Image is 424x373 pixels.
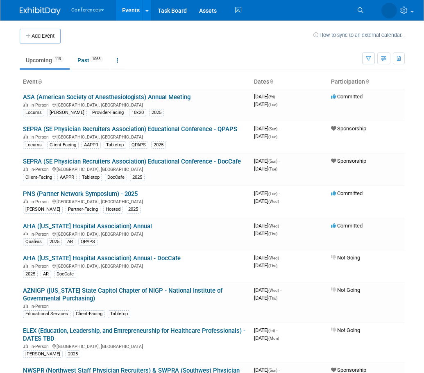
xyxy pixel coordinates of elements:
span: [DATE] [254,255,281,261]
button: Add Event [20,29,61,43]
span: [DATE] [254,262,277,268]
a: Upcoming119 [20,52,70,68]
span: [DATE] [254,287,281,293]
img: In-Person Event [23,232,28,236]
img: In-Person Event [23,344,28,348]
a: ASA (American Society of Anesthesiologists) Annual Meeting [23,93,190,101]
div: 2025 [151,141,166,149]
img: Stephanie Donley [381,3,397,18]
div: QPAPS [129,141,148,149]
div: Tabletop [104,141,126,149]
a: Sort by Start Date [269,78,273,85]
span: Committed [331,93,363,100]
div: Locums [23,109,44,116]
span: - [280,223,281,229]
div: AAPPR [57,174,77,181]
th: Event [20,75,251,89]
span: [DATE] [254,198,279,204]
span: (Wed) [268,199,279,204]
span: (Sun) [268,127,277,131]
span: [DATE] [254,223,281,229]
div: [GEOGRAPHIC_DATA], [GEOGRAPHIC_DATA] [23,230,247,237]
span: (Tue) [268,191,277,196]
img: In-Person Event [23,199,28,203]
span: (Thu) [268,232,277,236]
div: Partner-Facing [66,206,100,213]
span: Sponsorship [331,158,366,164]
div: Locums [23,141,44,149]
img: In-Person Event [23,304,28,308]
div: [PERSON_NAME] [23,206,63,213]
div: Client-Facing [47,141,79,149]
a: SEPRA (SE Physician Recruiters Association) Educational Conference - DocCafe [23,158,241,165]
span: (Sun) [268,368,277,373]
div: 10x20 [129,109,146,116]
div: [GEOGRAPHIC_DATA], [GEOGRAPHIC_DATA] [23,198,247,205]
img: In-Person Event [23,102,28,107]
span: (Wed) [268,224,279,228]
span: (Tue) [268,167,277,171]
span: 1065 [90,56,103,62]
div: Provider-Facing [90,109,126,116]
a: AHA ([US_STATE] Hospital Association) Annual - DocCafe [23,255,181,262]
span: [DATE] [254,93,277,100]
th: Dates [251,75,328,89]
span: In-Person [30,344,51,349]
span: 119 [52,56,63,62]
div: [GEOGRAPHIC_DATA], [GEOGRAPHIC_DATA] [23,101,247,108]
img: In-Person Event [23,134,28,139]
span: - [280,255,281,261]
span: - [279,190,280,196]
div: 2025 [149,109,164,116]
div: [PERSON_NAME] [23,350,63,358]
span: In-Person [30,304,51,309]
div: [GEOGRAPHIC_DATA], [GEOGRAPHIC_DATA] [23,262,247,269]
img: ExhibitDay [20,7,61,15]
span: In-Person [30,134,51,140]
span: In-Person [30,199,51,205]
a: SEPRA (SE Physician Recruiters Association) Educational Conference - QPAPS [23,125,237,133]
div: Hosted [103,206,123,213]
span: (Thu) [268,296,277,300]
span: - [276,93,277,100]
span: Committed [331,223,363,229]
span: (Sun) [268,159,277,164]
span: (Wed) [268,256,279,260]
span: [DATE] [254,295,277,301]
span: [DATE] [254,367,280,373]
div: AR [41,271,51,278]
span: (Fri) [268,95,275,99]
div: AAPPR [82,141,101,149]
div: 2025 [47,238,62,246]
div: 2025 [23,271,38,278]
th: Participation [328,75,405,89]
span: Not Going [331,255,360,261]
span: [DATE] [254,125,280,132]
span: [DATE] [254,327,277,333]
span: [DATE] [254,335,279,341]
span: Sponsorship [331,125,366,132]
span: Committed [331,190,363,196]
div: 2025 [126,206,141,213]
div: 2025 [66,350,80,358]
span: (Thu) [268,264,277,268]
span: In-Person [30,167,51,172]
a: Sort by Participation Type [365,78,369,85]
div: DocCafe [105,174,127,181]
div: Qualivis [23,238,44,246]
div: Educational Services [23,310,70,318]
span: In-Person [30,264,51,269]
span: [DATE] [254,158,280,164]
span: Sponsorship [331,367,366,373]
span: [DATE] [254,190,280,196]
img: In-Person Event [23,264,28,268]
a: Sort by Event Name [38,78,42,85]
span: [DATE] [254,133,277,139]
div: 2025 [130,174,145,181]
a: How to sync to an external calendar... [313,32,405,38]
div: [GEOGRAPHIC_DATA], [GEOGRAPHIC_DATA] [23,133,247,140]
img: In-Person Event [23,167,28,171]
a: AHA ([US_STATE] Hospital Association) Annual [23,223,152,230]
span: In-Person [30,232,51,237]
div: DocCafe [54,271,76,278]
